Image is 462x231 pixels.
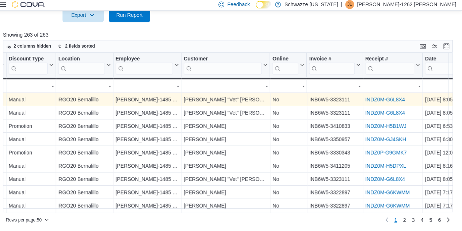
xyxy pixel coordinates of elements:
[186,56,269,74] button: Customer
[186,135,269,144] div: [PERSON_NAME]
[310,187,361,196] div: INB6W5-3322897
[118,174,181,183] div: [PERSON_NAME]-1485 [PERSON_NAME]
[12,122,56,130] div: Promotion
[274,95,306,104] div: No
[274,108,306,117] div: No
[15,2,47,9] img: Cova
[61,108,113,117] div: RGO20 Bernalillo
[61,161,113,170] div: RGO20 Bernalillo
[118,56,181,74] button: Employee
[186,56,263,63] div: Customer
[366,176,405,182] a: INDZ0M-G6L8X4
[310,108,361,117] div: INB6W5-3323111
[394,216,397,223] span: 1
[118,135,181,144] div: [PERSON_NAME]-1485 [PERSON_NAME]
[274,174,306,183] div: No
[392,213,444,225] ul: Pagination for preceding grid
[310,82,361,90] div: -
[274,82,305,90] div: -
[61,187,113,196] div: RGO20 Bernalillo
[12,82,56,90] div: -
[6,42,57,51] button: 2 columns hidden
[118,148,181,157] div: [PERSON_NAME]-1485 [PERSON_NAME]
[310,201,361,209] div: INB6W5-3322897
[186,122,269,130] div: [PERSON_NAME]
[366,82,421,90] div: -
[118,95,181,104] div: [PERSON_NAME]-1485 [PERSON_NAME]
[366,163,406,168] a: INDZ0M-H5DPXL
[274,122,306,130] div: No
[366,202,410,208] a: INDZ0M-G6KWMM
[310,56,355,63] div: Invoice #
[12,56,50,74] div: Discount Type
[118,108,181,117] div: [PERSON_NAME]-1485 [PERSON_NAME]
[118,187,181,196] div: [PERSON_NAME]-1485 [PERSON_NAME]
[366,56,415,74] div: Receipt # URL
[118,161,181,170] div: [PERSON_NAME]-1485 [PERSON_NAME]
[366,56,421,74] button: Receipt #
[229,2,251,9] span: Feedback
[257,2,272,10] input: Dark Mode
[186,174,269,183] div: [PERSON_NAME] "Vet" [PERSON_NAME]
[274,56,305,74] button: Online
[341,1,343,10] p: |
[274,201,306,209] div: No
[418,213,427,225] a: Page 4 of 6
[427,213,435,225] a: Page 5 of 6
[6,215,54,224] button: Rows per page:50
[348,1,353,10] span: J1
[435,213,444,225] a: Page 6 of 6
[12,161,56,170] div: Manual
[366,56,415,63] div: Receipt #
[310,161,361,170] div: INB6W5-3411205
[61,56,107,74] div: Location
[118,12,145,19] span: Run Report
[310,174,361,183] div: INB6W5-3323111
[392,213,400,225] button: Page 1 of 6
[186,148,269,157] div: [PERSON_NAME]
[57,42,100,51] button: 2 fields sorted
[310,95,361,104] div: INB6W5-3323111
[286,1,339,10] p: Schwazze [US_STATE]
[412,216,415,223] span: 3
[274,187,306,196] div: No
[438,216,441,223] span: 6
[69,8,102,23] span: Export
[12,135,56,144] div: Manual
[186,108,269,117] div: [PERSON_NAME] "Vet" [PERSON_NAME]
[12,108,56,117] div: Manual
[118,82,181,90] div: -
[65,8,106,23] button: Export
[186,187,269,196] div: [PERSON_NAME]
[366,110,405,116] a: INDZ0M-G6L8X4
[358,1,456,10] p: [PERSON_NAME]-1262 [PERSON_NAME]
[274,148,306,157] div: No
[186,201,269,209] div: [PERSON_NAME]
[61,82,113,90] div: -
[366,97,405,103] a: INDZ0M-G6L8X4
[12,174,56,183] div: Manual
[444,215,453,224] a: Next page
[61,174,113,183] div: RGO20 Bernalillo
[346,1,355,10] div: Jeremy-1262 Goins
[274,56,299,74] div: Online
[310,148,361,157] div: INB6W5-3330343
[366,149,407,155] a: INDZ0P-G9GMK7
[12,201,56,209] div: Manual
[61,122,113,130] div: RGO20 Bernalillo
[9,216,44,222] span: Rows per page : 50
[12,56,56,74] button: Discount Type
[383,213,453,225] nav: Pagination for preceding grid
[61,95,113,104] div: RGO20 Bernalillo
[419,42,427,51] button: Keyboard shortcuts
[274,161,306,170] div: No
[68,44,97,50] span: 2 fields sorted
[310,122,361,130] div: INB6W5-3410833
[403,216,406,223] span: 2
[186,95,269,104] div: [PERSON_NAME] "Vet" [PERSON_NAME]
[310,56,361,74] button: Invoice #
[12,95,56,104] div: Manual
[61,148,113,157] div: RGO20 Bernalillo
[118,201,181,209] div: [PERSON_NAME]-1485 [PERSON_NAME]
